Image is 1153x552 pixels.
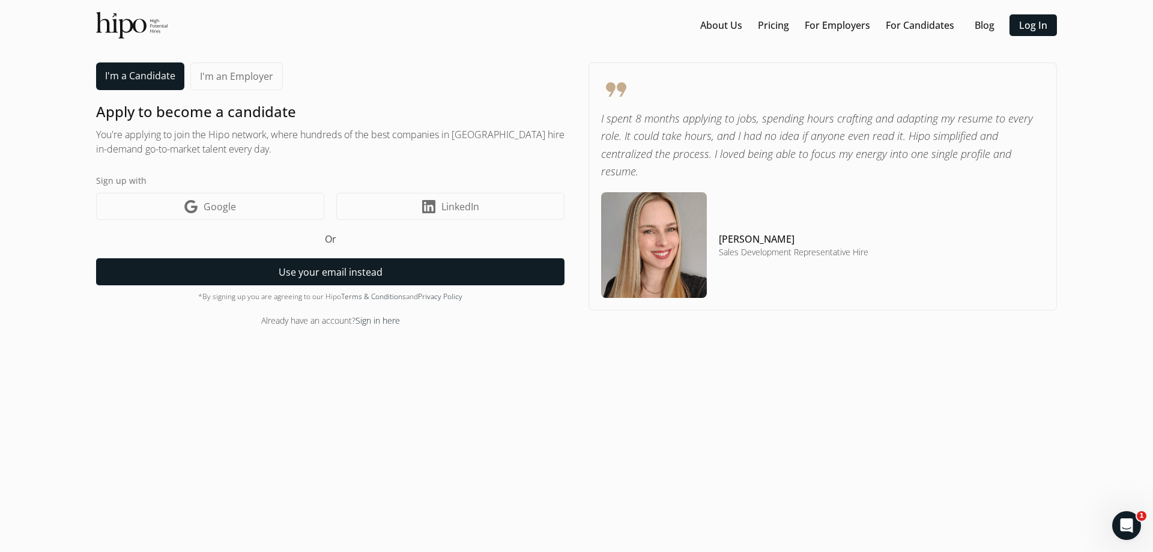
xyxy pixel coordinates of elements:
a: About Us [700,18,742,32]
span: format_quote [601,75,1044,104]
button: Use your email instead [96,258,564,285]
a: Log In [1019,18,1047,32]
img: testimonial-image [601,192,707,298]
button: Log In [1009,14,1057,36]
a: Terms & Conditions [341,291,406,302]
a: For Employers [805,18,870,32]
button: Pricing [753,14,794,36]
h2: You're applying to join the Hipo network, where hundreds of the best companies in [GEOGRAPHIC_DAT... [96,127,564,156]
span: Google [204,199,236,214]
img: official-logo [96,12,168,38]
a: Privacy Policy [418,291,462,302]
iframe: Intercom live chat [1112,511,1141,540]
label: Sign up with [96,174,564,187]
a: I'm an Employer [190,62,283,90]
h1: Apply to become a candidate [96,102,564,121]
a: Blog [975,18,994,32]
span: 1 [1137,511,1146,521]
div: Already have an account? [96,314,564,327]
button: Blog [965,14,1003,36]
h5: Or [96,232,564,246]
div: *By signing up you are agreeing to our Hipo and [96,291,564,302]
h5: Sales Development Representative Hire [719,246,868,258]
a: For Candidates [886,18,954,32]
h4: [PERSON_NAME] [719,232,868,246]
button: For Candidates [881,14,959,36]
button: About Us [695,14,747,36]
a: Google [96,193,324,220]
button: For Employers [800,14,875,36]
a: I'm a Candidate [96,62,184,90]
p: I spent 8 months applying to jobs, spending hours crafting and adapting my resume to every role. ... [601,110,1044,180]
a: Sign in here [356,315,400,326]
span: LinkedIn [441,199,479,214]
a: LinkedIn [336,193,564,220]
a: Pricing [758,18,789,32]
